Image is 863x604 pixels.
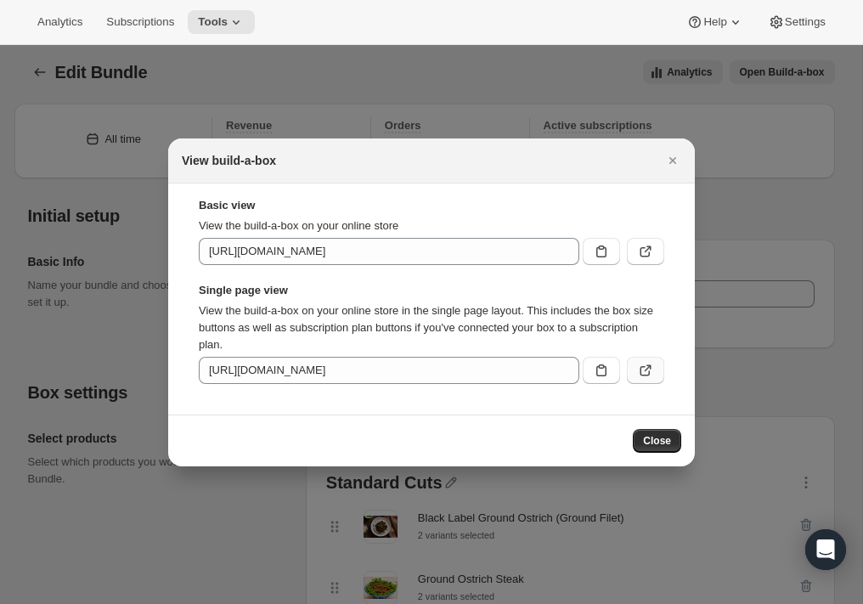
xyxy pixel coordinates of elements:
p: View the build-a-box on your online store [199,217,664,234]
div: Open Intercom Messenger [805,529,846,570]
span: Analytics [37,15,82,29]
span: Close [643,434,671,448]
button: Subscriptions [96,10,184,34]
span: Subscriptions [106,15,174,29]
h2: View build-a-box [182,152,276,169]
span: Settings [785,15,826,29]
button: Close [661,149,685,172]
button: Settings [758,10,836,34]
button: Close [633,429,681,453]
span: Help [703,15,726,29]
span: Tools [198,15,228,29]
strong: Single page view [199,282,664,299]
strong: Basic view [199,197,664,214]
button: Analytics [27,10,93,34]
button: Help [676,10,753,34]
p: View the build-a-box on your online store in the single page layout. This includes the box size b... [199,302,664,353]
button: Tools [188,10,255,34]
